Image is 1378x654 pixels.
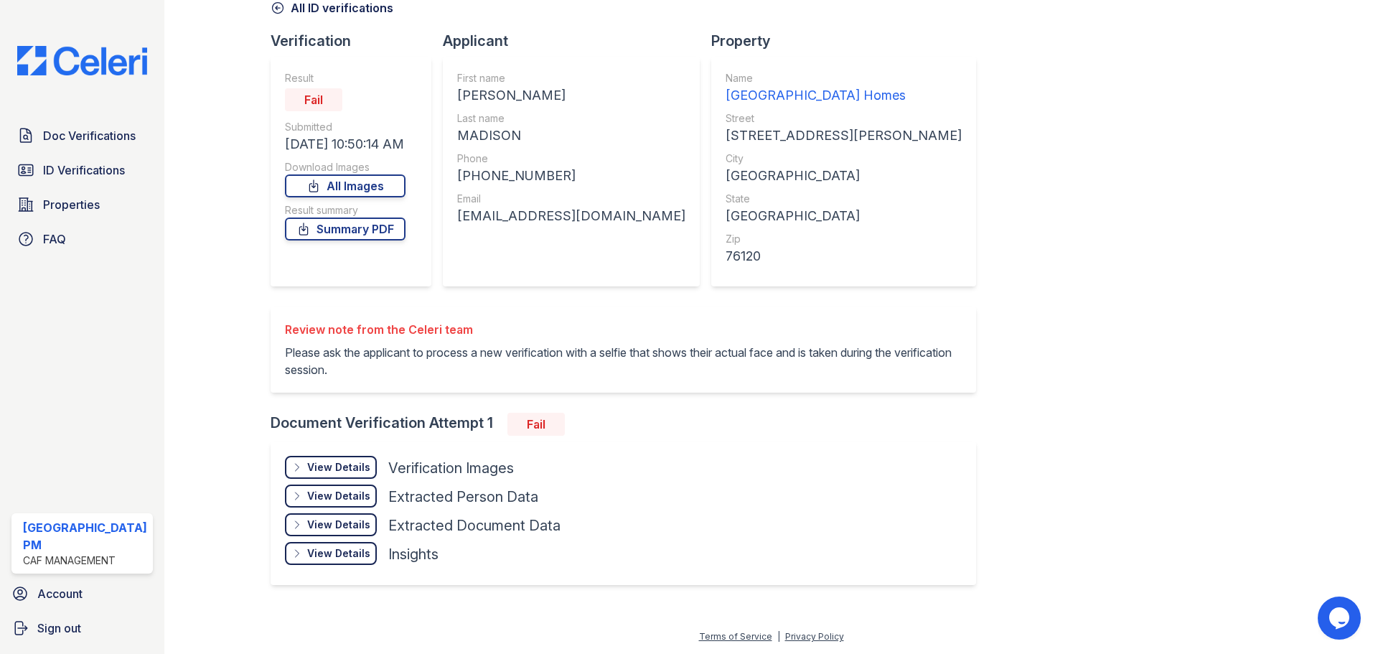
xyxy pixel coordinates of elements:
[726,151,962,166] div: City
[726,166,962,186] div: [GEOGRAPHIC_DATA]
[285,321,962,338] div: Review note from the Celeri team
[457,71,685,85] div: First name
[388,458,514,478] div: Verification Images
[457,166,685,186] div: [PHONE_NUMBER]
[307,546,370,561] div: View Details
[43,162,125,179] span: ID Verifications
[457,85,685,106] div: [PERSON_NAME]
[285,120,406,134] div: Submitted
[23,553,147,568] div: CAF Management
[699,631,772,642] a: Terms of Service
[271,31,443,51] div: Verification
[11,121,153,150] a: Doc Verifications
[388,487,538,507] div: Extracted Person Data
[43,230,66,248] span: FAQ
[726,126,962,146] div: [STREET_ADDRESS][PERSON_NAME]
[6,579,159,608] a: Account
[457,111,685,126] div: Last name
[43,127,136,144] span: Doc Verifications
[785,631,844,642] a: Privacy Policy
[285,203,406,218] div: Result summary
[285,88,342,111] div: Fail
[11,156,153,184] a: ID Verifications
[11,190,153,219] a: Properties
[388,515,561,536] div: Extracted Document Data
[43,196,100,213] span: Properties
[726,85,962,106] div: [GEOGRAPHIC_DATA] Homes
[388,544,439,564] div: Insights
[457,126,685,146] div: MADISON
[726,206,962,226] div: [GEOGRAPHIC_DATA]
[285,160,406,174] div: Download Images
[6,46,159,75] img: CE_Logo_Blue-a8612792a0a2168367f1c8372b55b34899dd931a85d93a1a3d3e32e68fde9ad4.png
[271,413,988,436] div: Document Verification Attempt 1
[307,489,370,503] div: View Details
[443,31,711,51] div: Applicant
[457,151,685,166] div: Phone
[726,192,962,206] div: State
[307,518,370,532] div: View Details
[285,134,406,154] div: [DATE] 10:50:14 AM
[285,344,962,378] p: Please ask the applicant to process a new verification with a selfie that shows their actual face...
[457,206,685,226] div: [EMAIL_ADDRESS][DOMAIN_NAME]
[777,631,780,642] div: |
[1318,597,1364,640] iframe: chat widget
[726,232,962,246] div: Zip
[711,31,988,51] div: Property
[285,71,406,85] div: Result
[726,71,962,85] div: Name
[457,192,685,206] div: Email
[285,174,406,197] a: All Images
[726,111,962,126] div: Street
[285,218,406,240] a: Summary PDF
[23,519,147,553] div: [GEOGRAPHIC_DATA] PM
[307,460,370,475] div: View Details
[726,71,962,106] a: Name [GEOGRAPHIC_DATA] Homes
[6,614,159,643] a: Sign out
[726,246,962,266] div: 76120
[11,225,153,253] a: FAQ
[37,620,81,637] span: Sign out
[507,413,565,436] div: Fail
[37,585,83,602] span: Account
